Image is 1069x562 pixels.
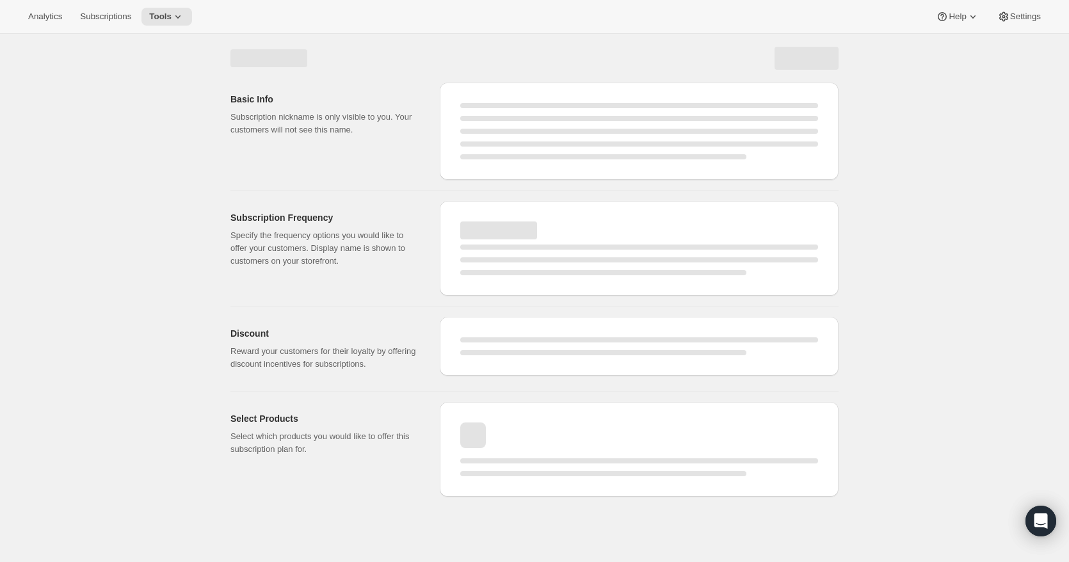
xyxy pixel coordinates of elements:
div: Open Intercom Messenger [1025,506,1056,536]
button: Subscriptions [72,8,139,26]
h2: Basic Info [230,93,419,106]
button: Tools [141,8,192,26]
span: Help [949,12,966,22]
p: Subscription nickname is only visible to you. Your customers will not see this name. [230,111,419,136]
button: Settings [990,8,1049,26]
span: Analytics [28,12,62,22]
span: Tools [149,12,172,22]
p: Select which products you would like to offer this subscription plan for. [230,430,419,456]
div: Page loading [215,34,854,502]
p: Reward your customers for their loyalty by offering discount incentives for subscriptions. [230,345,419,371]
h2: Select Products [230,412,419,425]
h2: Subscription Frequency [230,211,419,224]
p: Specify the frequency options you would like to offer your customers. Display name is shown to cu... [230,229,419,268]
button: Help [928,8,986,26]
button: Analytics [20,8,70,26]
span: Subscriptions [80,12,131,22]
span: Settings [1010,12,1041,22]
h2: Discount [230,327,419,340]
